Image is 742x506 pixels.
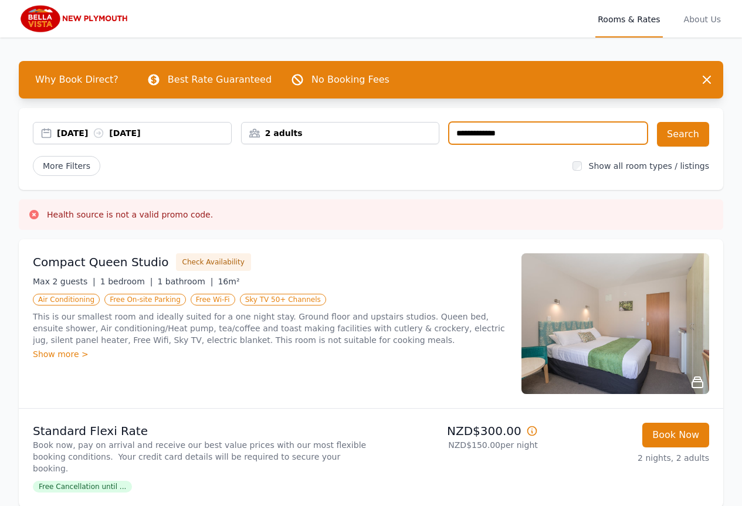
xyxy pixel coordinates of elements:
[47,209,213,220] h3: Health source is not a valid promo code.
[157,277,213,286] span: 1 bathroom |
[26,68,128,91] span: Why Book Direct?
[176,253,251,271] button: Check Availability
[168,73,272,87] p: Best Rate Guaranteed
[33,254,169,270] h3: Compact Queen Studio
[547,452,709,464] p: 2 nights, 2 adults
[33,294,100,305] span: Air Conditioning
[33,348,507,360] div: Show more >
[100,277,153,286] span: 1 bedroom |
[657,122,709,147] button: Search
[33,277,96,286] span: Max 2 guests |
[33,481,132,493] span: Free Cancellation until ...
[57,127,231,139] div: [DATE] [DATE]
[33,439,367,474] p: Book now, pay on arrival and receive our best value prices with our most flexible booking conditi...
[33,311,507,346] p: This is our smallest room and ideally suited for a one night stay. Ground floor and upstairs stud...
[311,73,389,87] p: No Booking Fees
[218,277,239,286] span: 16m²
[191,294,235,305] span: Free Wi-Fi
[33,423,367,439] p: Standard Flexi Rate
[19,5,131,33] img: Bella Vista New Plymouth
[242,127,439,139] div: 2 adults
[376,423,538,439] p: NZD$300.00
[589,161,709,171] label: Show all room types / listings
[33,156,100,176] span: More Filters
[240,294,326,305] span: Sky TV 50+ Channels
[642,423,709,447] button: Book Now
[104,294,186,305] span: Free On-site Parking
[376,439,538,451] p: NZD$150.00 per night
